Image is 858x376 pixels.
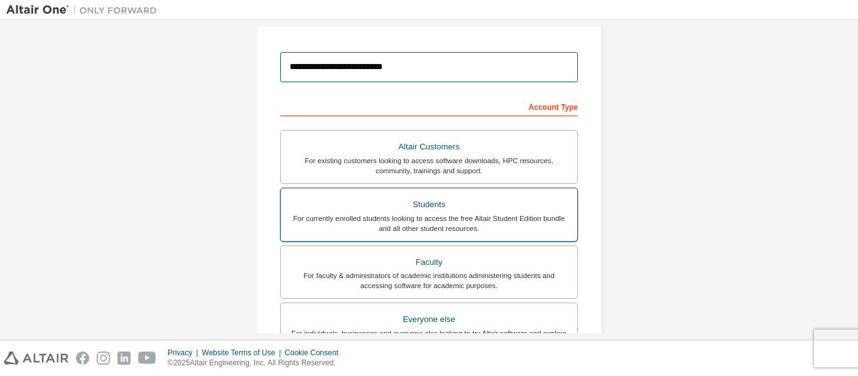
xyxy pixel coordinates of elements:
div: Account Type [280,96,578,116]
div: Privacy [168,348,202,358]
div: Altair Customers [288,138,570,156]
img: Altair One [6,4,163,16]
img: facebook.svg [76,352,89,365]
div: Students [288,196,570,213]
div: For individuals, businesses and everyone else looking to try Altair software and explore our prod... [288,328,570,348]
div: Cookie Consent [285,348,345,358]
div: Website Terms of Use [202,348,285,358]
div: Faculty [288,254,570,271]
div: Everyone else [288,311,570,328]
div: For faculty & administrators of academic institutions administering students and accessing softwa... [288,271,570,291]
img: altair_logo.svg [4,352,68,365]
div: For existing customers looking to access software downloads, HPC resources, community, trainings ... [288,156,570,176]
img: linkedin.svg [117,352,131,365]
img: youtube.svg [138,352,156,365]
div: For currently enrolled students looking to access the free Altair Student Edition bundle and all ... [288,213,570,234]
img: instagram.svg [97,352,110,365]
p: © 2025 Altair Engineering, Inc. All Rights Reserved. [168,358,346,368]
